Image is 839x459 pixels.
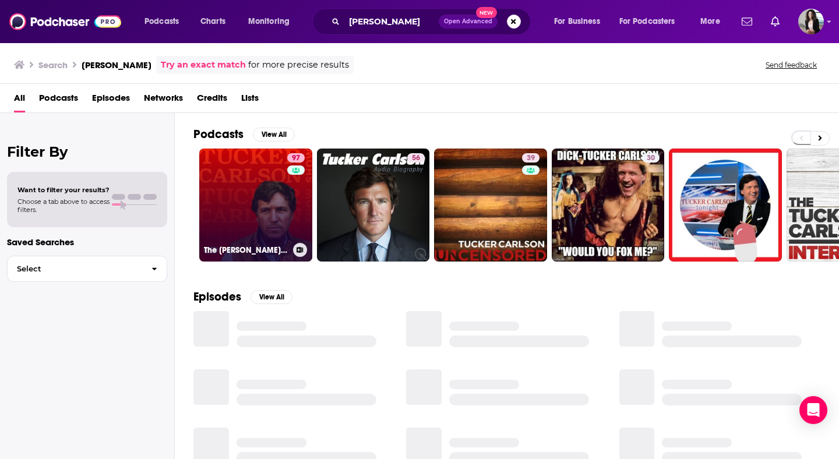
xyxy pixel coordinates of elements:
[200,13,225,30] span: Charts
[798,9,824,34] img: User Profile
[193,12,232,31] a: Charts
[766,12,784,31] a: Show notifications dropdown
[799,396,827,424] div: Open Intercom Messenger
[546,12,615,31] button: open menu
[248,13,290,30] span: Monitoring
[193,289,241,304] h2: Episodes
[193,127,244,142] h2: Podcasts
[323,8,542,35] div: Search podcasts, credits, & more...
[17,197,110,214] span: Choose a tab above to access filters.
[136,12,194,31] button: open menu
[522,153,540,163] a: 39
[144,89,183,112] a: Networks
[344,12,439,31] input: Search podcasts, credits, & more...
[439,15,498,29] button: Open AdvancedNew
[92,89,130,112] a: Episodes
[253,128,295,142] button: View All
[317,149,430,262] a: 56
[434,149,547,262] a: 39
[7,256,167,282] button: Select
[38,59,68,70] h3: Search
[9,10,121,33] img: Podchaser - Follow, Share and Rate Podcasts
[527,153,535,164] span: 39
[14,89,25,112] a: All
[798,9,824,34] span: Logged in as ElizabethCole
[412,153,420,164] span: 56
[737,12,757,31] a: Show notifications dropdown
[7,143,167,160] h2: Filter By
[612,12,692,31] button: open menu
[762,60,820,70] button: Send feedback
[199,149,312,262] a: 97The [PERSON_NAME] Show
[619,13,675,30] span: For Podcasters
[240,12,305,31] button: open menu
[241,89,259,112] a: Lists
[17,186,110,194] span: Want to filter your results?
[700,13,720,30] span: More
[193,289,292,304] a: EpisodesView All
[642,153,660,163] a: 30
[692,12,735,31] button: open menu
[161,58,246,72] a: Try an exact match
[144,13,179,30] span: Podcasts
[292,153,300,164] span: 97
[552,149,665,262] a: 30
[287,153,305,163] a: 97
[7,236,167,248] p: Saved Searches
[8,265,142,273] span: Select
[82,59,151,70] h3: [PERSON_NAME]
[476,7,497,18] span: New
[197,89,227,112] a: Credits
[444,19,492,24] span: Open Advanced
[251,290,292,304] button: View All
[193,127,295,142] a: PodcastsView All
[647,153,655,164] span: 30
[407,153,425,163] a: 56
[248,58,349,72] span: for more precise results
[204,245,288,255] h3: The [PERSON_NAME] Show
[39,89,78,112] a: Podcasts
[798,9,824,34] button: Show profile menu
[554,13,600,30] span: For Business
